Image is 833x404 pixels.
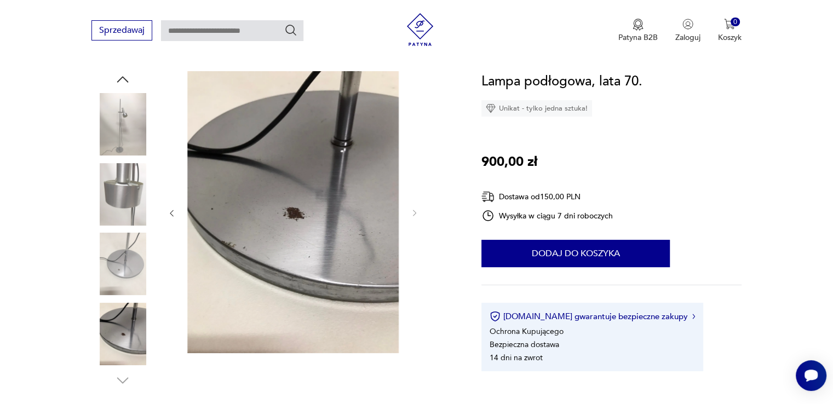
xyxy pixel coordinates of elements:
[91,20,152,41] button: Sprzedawaj
[481,190,495,204] img: Ikona dostawy
[91,303,154,365] img: Zdjęcie produktu Lampa podłogowa, lata 70.
[796,360,826,391] iframe: Smartsupp widget button
[481,190,613,204] div: Dostawa od 150,00 PLN
[618,32,658,43] p: Patyna B2B
[481,240,670,267] button: Dodaj do koszyka
[675,32,700,43] p: Zaloguj
[682,19,693,30] img: Ikonka użytkownika
[481,100,592,117] div: Unikat - tylko jedna sztuka!
[718,32,742,43] p: Koszyk
[91,93,154,155] img: Zdjęcie produktu Lampa podłogowa, lata 70.
[481,152,537,172] p: 900,00 zł
[618,19,658,43] a: Ikona medaluPatyna B2B
[490,326,564,337] li: Ochrona Kupującego
[91,27,152,35] a: Sprzedawaj
[404,13,436,46] img: Patyna - sklep z meblami i dekoracjami vintage
[490,339,559,350] li: Bezpieczna dostawa
[490,311,501,322] img: Ikona certyfikatu
[490,353,543,363] li: 14 dni na zwrot
[486,103,496,113] img: Ikona diamentu
[731,18,740,27] div: 0
[718,19,742,43] button: 0Koszyk
[481,209,613,222] div: Wysyłka w ciągu 7 dni roboczych
[284,24,297,37] button: Szukaj
[91,233,154,295] img: Zdjęcie produktu Lampa podłogowa, lata 70.
[633,19,644,31] img: Ikona medalu
[481,71,642,92] h1: Lampa podłogowa, lata 70.
[675,19,700,43] button: Zaloguj
[490,311,695,322] button: [DOMAIN_NAME] gwarantuje bezpieczne zakupy
[91,163,154,226] img: Zdjęcie produktu Lampa podłogowa, lata 70.
[692,314,696,319] img: Ikona strzałki w prawo
[187,71,399,353] img: Zdjęcie produktu Lampa podłogowa, lata 70.
[724,19,735,30] img: Ikona koszyka
[618,19,658,43] button: Patyna B2B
